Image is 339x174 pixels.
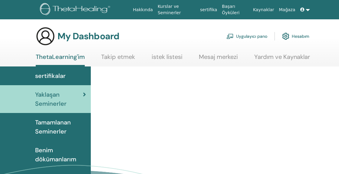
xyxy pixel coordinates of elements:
[58,31,119,42] h3: My Dashboard
[40,3,112,17] img: logo.png
[219,1,251,18] a: Başarı Öyküleri
[35,146,86,164] span: Benim dökümanlarım
[198,4,219,15] a: sertifika
[36,53,85,66] a: ThetaLearning'im
[152,53,183,65] a: istek listesi
[254,53,310,65] a: Yardım ve Kaynaklar
[226,34,234,39] img: chalkboard-teacher.svg
[130,4,155,15] a: Hakkında
[282,31,289,41] img: cog.svg
[35,118,86,136] span: Tamamlanan Seminerler
[226,30,267,43] a: Uygulayıcı pano
[276,4,298,15] a: Mağaza
[251,4,277,15] a: Kaynaklar
[199,53,238,65] a: Mesaj merkezi
[36,27,55,46] img: generic-user-icon.jpg
[35,71,66,80] span: sertifikalar
[35,90,83,108] span: Yaklaşan Seminerler
[282,30,309,43] a: Hesabım
[101,53,135,65] a: Takip etmek
[155,1,198,18] a: Kurslar ve Seminerler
